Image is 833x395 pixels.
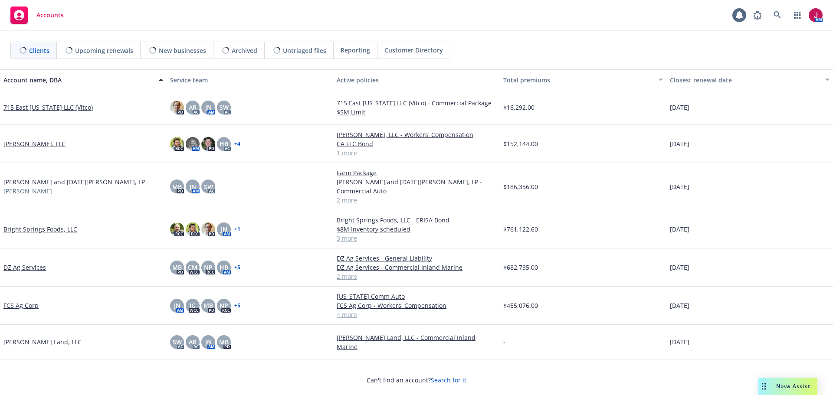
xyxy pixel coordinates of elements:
[36,12,64,19] span: Accounts
[186,222,200,236] img: photo
[172,182,182,191] span: MB
[503,263,538,272] span: $682,735.00
[3,103,93,112] a: 715 East [US_STATE] LLC (Vitco)
[431,376,466,384] a: Search for it
[670,182,689,191] span: [DATE]
[203,301,213,310] span: MB
[758,378,769,395] div: Drag to move
[3,139,66,148] a: [PERSON_NAME], LLC
[337,272,496,281] a: 2 more
[220,263,228,272] span: HB
[232,46,257,55] span: Archived
[337,168,496,177] a: Farm Package
[234,265,240,270] a: + 5
[809,8,823,22] img: photo
[204,182,213,191] span: SW
[337,215,496,225] a: Bright Springs Foods, LLC - ERISA Bond
[670,301,689,310] span: [DATE]
[670,103,689,112] span: [DATE]
[173,337,182,346] span: SW
[220,103,229,112] span: SW
[337,108,496,117] a: $5M Limit
[220,301,228,310] span: NP
[337,263,496,272] a: DZ Ag Services - Commercial Inland Marine
[670,139,689,148] span: [DATE]
[75,46,133,55] span: Upcoming renewals
[337,139,496,148] a: CA FLC Bond
[337,310,496,319] a: 4 more
[337,75,496,85] div: Active policies
[170,75,330,85] div: Service team
[219,337,229,346] span: MB
[789,7,806,24] a: Switch app
[7,3,67,27] a: Accounts
[337,292,496,301] a: [US_STATE] Comm Auto
[283,46,326,55] span: Untriaged files
[503,103,535,112] span: $16,292.00
[749,7,766,24] a: Report a Bug
[3,75,154,85] div: Account name, DBA
[159,46,206,55] span: New businesses
[503,139,538,148] span: $152,144.00
[500,69,666,90] button: Total premiums
[503,225,538,234] span: $761,122.60
[29,46,49,55] span: Clients
[220,139,228,148] span: HB
[758,378,817,395] button: Nova Assist
[170,101,184,114] img: photo
[190,301,196,310] span: JG
[190,182,196,191] span: JN
[670,225,689,234] span: [DATE]
[384,46,443,55] span: Customer Directory
[337,333,496,351] a: [PERSON_NAME] Land, LLC - Commercial Inland Marine
[205,103,212,112] span: JN
[367,375,466,385] span: Can't find an account?
[341,46,370,55] span: Reporting
[337,177,496,196] a: [PERSON_NAME] and [DATE][PERSON_NAME], LP - Commercial Auto
[172,263,182,272] span: MB
[174,301,180,310] span: JN
[201,222,215,236] img: photo
[670,337,689,346] span: [DATE]
[189,103,197,112] span: AR
[170,222,184,236] img: photo
[170,137,184,151] img: photo
[337,98,496,108] a: 715 East [US_STATE] LLC (Vitco) - Commercial Package
[201,137,215,151] img: photo
[3,177,145,186] a: [PERSON_NAME] and [DATE][PERSON_NAME], LP
[3,337,82,346] a: [PERSON_NAME] Land, LLC
[670,75,820,85] div: Closest renewal date
[205,337,212,346] span: JN
[337,130,496,139] a: [PERSON_NAME], LLC - Workers' Compensation
[333,69,500,90] button: Active policies
[503,337,505,346] span: -
[337,225,496,234] a: $8M Inventory scheduled
[186,137,200,151] img: photo
[776,382,810,390] span: Nova Assist
[666,69,833,90] button: Closest renewal date
[670,263,689,272] span: [DATE]
[234,303,240,308] a: + 5
[3,186,52,196] span: [PERSON_NAME]
[337,301,496,310] a: FCS Ag Corp - Workers' Compensation
[167,69,333,90] button: Service team
[204,263,213,272] span: NP
[337,254,496,263] a: DZ Ag Services - General Liability
[234,227,240,232] a: + 1
[234,141,240,147] a: + 4
[188,263,197,272] span: CM
[503,182,538,191] span: $186,356.00
[3,225,77,234] a: Bright Springs Foods, LLC
[189,337,197,346] span: AR
[769,7,786,24] a: Search
[503,301,538,310] span: $455,076.00
[3,263,46,272] a: DZ Ag Services
[3,301,39,310] a: FCS Ag Corp
[337,234,496,243] a: 3 more
[503,75,653,85] div: Total premiums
